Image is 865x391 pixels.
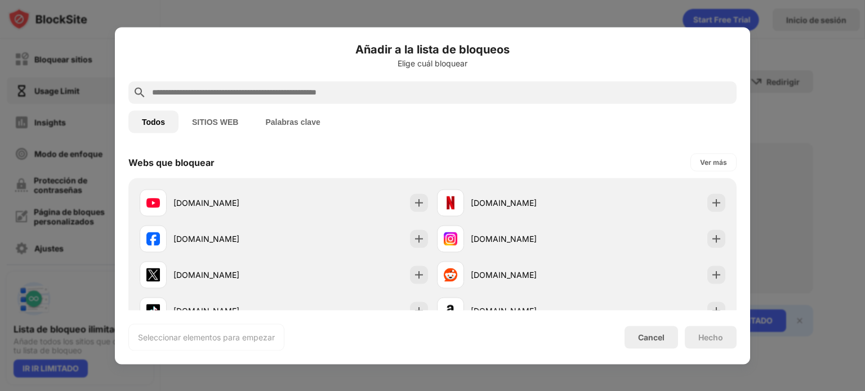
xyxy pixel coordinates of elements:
img: favicons [444,268,457,281]
div: [DOMAIN_NAME] [471,233,581,245]
div: Elige cuál bloquear [128,59,737,68]
img: favicons [146,268,160,281]
div: Webs que bloquear [128,156,215,168]
div: Hecho [698,332,723,341]
img: favicons [444,196,457,209]
button: Todos [128,110,179,133]
h6: Añadir a la lista de bloqueos [128,41,737,57]
div: [DOMAIN_NAME] [173,305,284,317]
div: [DOMAIN_NAME] [173,269,284,281]
button: SITIOS WEB [179,110,252,133]
img: favicons [444,304,457,317]
img: favicons [146,196,160,209]
div: Ver más [700,156,727,168]
div: [DOMAIN_NAME] [173,197,284,209]
div: [DOMAIN_NAME] [173,233,284,245]
div: [DOMAIN_NAME] [471,269,581,281]
img: favicons [146,304,160,317]
div: Cancel [638,332,665,342]
div: Seleccionar elementos para empezar [138,331,275,343]
div: [DOMAIN_NAME] [471,305,581,317]
img: search.svg [133,86,146,99]
img: favicons [146,232,160,245]
div: [DOMAIN_NAME] [471,197,581,209]
button: Palabras clave [252,110,333,133]
img: favicons [444,232,457,245]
